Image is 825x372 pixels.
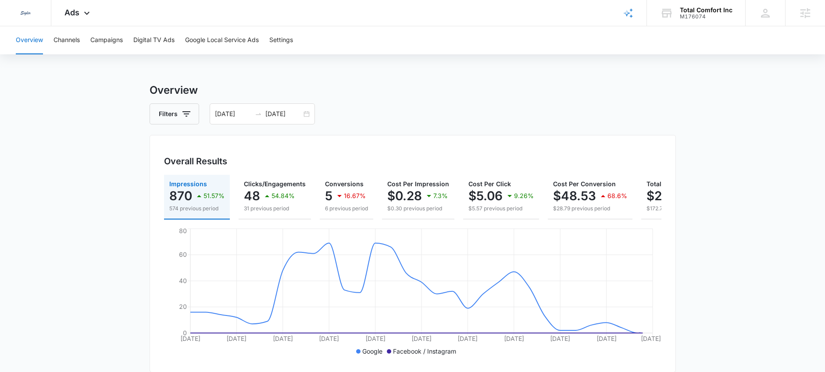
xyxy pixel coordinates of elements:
[169,180,207,188] span: Impressions
[433,193,448,199] p: 7.3%
[54,26,80,54] button: Channels
[468,205,534,213] p: $5.57 previous period
[468,180,511,188] span: Cost Per Click
[680,7,732,14] div: account name
[269,26,293,54] button: Settings
[641,335,661,342] tspan: [DATE]
[255,110,262,117] span: swap-right
[646,205,728,213] p: $172.71 previous period
[133,26,175,54] button: Digital TV Ads
[325,205,368,213] p: 6 previous period
[596,335,616,342] tspan: [DATE]
[514,193,534,199] p: 9.26%
[255,110,262,117] span: to
[393,347,456,356] p: Facebook / Instagram
[179,251,187,258] tspan: 60
[150,103,199,124] button: Filters
[550,335,570,342] tspan: [DATE]
[387,189,422,203] p: $0.28
[244,189,260,203] p: 48
[271,193,295,199] p: 54.84%
[553,180,616,188] span: Cost Per Conversion
[244,180,306,188] span: Clicks/Engagements
[215,109,251,119] input: Start date
[607,193,627,199] p: 68.6%
[457,335,478,342] tspan: [DATE]
[179,303,187,310] tspan: 20
[646,180,682,188] span: Total Spend
[179,277,187,284] tspan: 40
[344,193,366,199] p: 16.67%
[468,189,503,203] p: $5.06
[244,205,306,213] p: 31 previous period
[164,155,227,168] h3: Overall Results
[325,180,364,188] span: Conversions
[183,329,187,337] tspan: 0
[169,205,225,213] p: 574 previous period
[169,189,192,203] p: 870
[411,335,432,342] tspan: [DATE]
[90,26,123,54] button: Campaigns
[325,189,332,203] p: 5
[319,335,339,342] tspan: [DATE]
[365,335,385,342] tspan: [DATE]
[387,180,449,188] span: Cost Per Impression
[680,14,732,20] div: account id
[362,347,382,356] p: Google
[553,189,596,203] p: $48.53
[646,189,697,203] p: $242.66
[64,8,79,17] span: Ads
[265,109,302,119] input: End date
[226,335,246,342] tspan: [DATE]
[272,335,293,342] tspan: [DATE]
[504,335,524,342] tspan: [DATE]
[16,26,43,54] button: Overview
[204,193,225,199] p: 51.57%
[150,82,676,98] h3: Overview
[387,205,449,213] p: $0.30 previous period
[179,227,187,234] tspan: 80
[185,26,259,54] button: Google Local Service Ads
[553,205,627,213] p: $28.79 previous period
[180,335,200,342] tspan: [DATE]
[18,5,33,21] img: Sigler Corporate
